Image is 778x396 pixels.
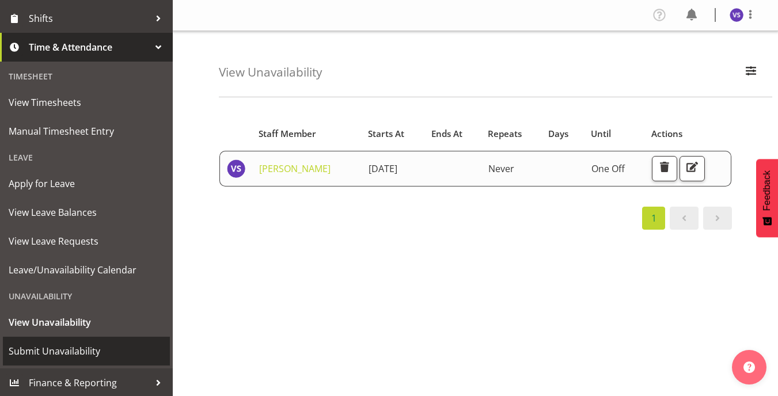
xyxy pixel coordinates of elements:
span: Apply for Leave [9,175,164,192]
a: View Leave Requests [3,227,170,256]
div: Leave [3,146,170,169]
button: Feedback - Show survey [756,159,778,237]
a: Submit Unavailability [3,337,170,365]
span: Time & Attendance [29,39,150,56]
a: View Leave Balances [3,198,170,227]
span: View Leave Balances [9,204,164,221]
span: View Timesheets [9,94,164,111]
button: Edit Unavailability [680,156,705,181]
span: Staff Member [259,127,316,140]
span: View Unavailability [9,314,164,331]
span: Feedback [762,170,772,211]
button: Delete Unavailability [652,156,677,181]
a: View Unavailability [3,308,170,337]
div: Unavailability [3,284,170,308]
span: Repeats [488,127,522,140]
span: [DATE] [369,162,397,175]
span: Leave/Unavailability Calendar [9,261,164,279]
img: help-xxl-2.png [743,361,755,373]
span: Submit Unavailability [9,342,164,360]
span: Never [488,162,514,175]
span: Ends At [431,127,462,140]
span: Days [548,127,568,140]
h4: View Unavailability [219,66,322,79]
span: Starts At [368,127,404,140]
span: Manual Timesheet Entry [9,123,164,140]
img: virender-singh11427.jpg [227,159,245,178]
img: virender-singh11427.jpg [730,8,743,22]
a: Apply for Leave [3,169,170,198]
span: Finance & Reporting [29,374,150,391]
a: Manual Timesheet Entry [3,117,170,146]
span: Shifts [29,10,150,27]
span: View Leave Requests [9,233,164,250]
button: Filter Employees [739,60,763,85]
span: Until [591,127,611,140]
span: Actions [651,127,682,140]
span: One Off [591,162,625,175]
a: Leave/Unavailability Calendar [3,256,170,284]
a: [PERSON_NAME] [259,162,331,175]
div: Timesheet [3,64,170,88]
a: View Timesheets [3,88,170,117]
